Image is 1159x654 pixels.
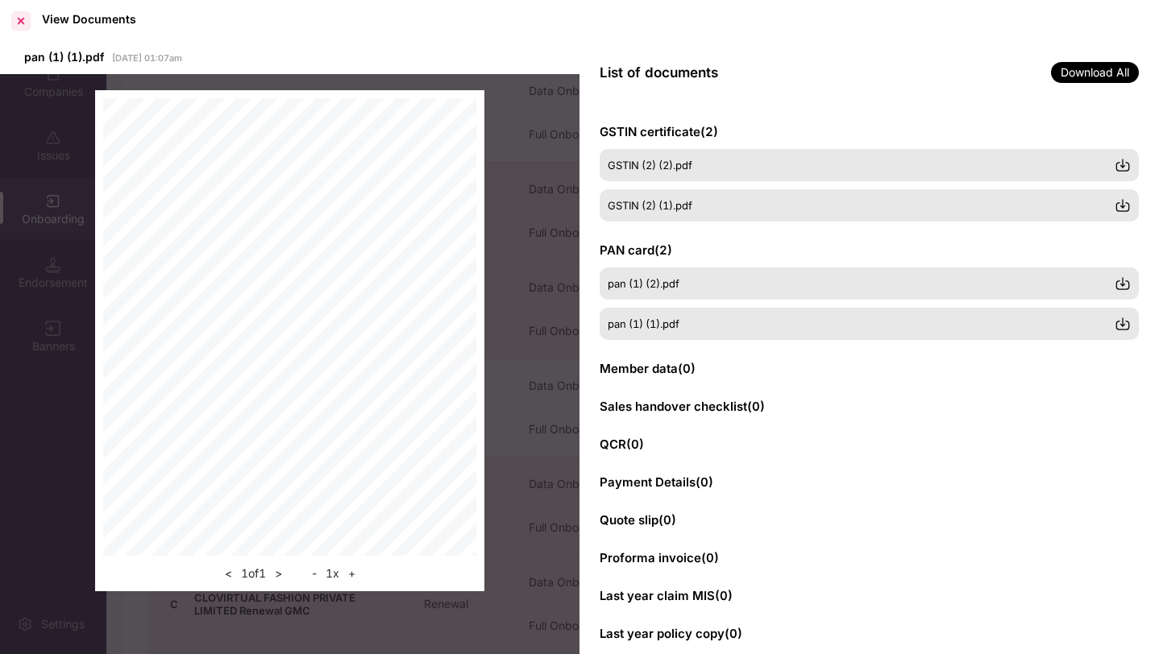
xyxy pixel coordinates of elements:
[270,564,287,583] button: >
[600,361,696,376] span: Member data ( 0 )
[608,277,679,290] span: pan (1) (2).pdf
[1115,316,1131,332] img: svg+xml;base64,PHN2ZyBpZD0iRG93bmxvYWQtMzJ4MzIiIHhtbG5zPSJodHRwOi8vd3d3LnczLm9yZy8yMDAwL3N2ZyIgd2...
[600,64,718,81] span: List of documents
[600,512,676,528] span: Quote slip ( 0 )
[608,199,692,212] span: GSTIN (2) (1).pdf
[24,50,104,64] span: pan (1) (1).pdf
[600,626,742,641] span: Last year policy copy ( 0 )
[608,317,679,330] span: pan (1) (1).pdf
[42,12,136,26] div: View Documents
[600,242,672,258] span: PAN card ( 2 )
[1115,197,1131,213] img: svg+xml;base64,PHN2ZyBpZD0iRG93bmxvYWQtMzJ4MzIiIHhtbG5zPSJodHRwOi8vd3d3LnczLm9yZy8yMDAwL3N2ZyIgd2...
[600,124,718,139] span: GSTIN certificate ( 2 )
[307,564,322,583] button: -
[343,564,360,583] button: +
[600,399,765,414] span: Sales handover checklist ( 0 )
[220,564,237,583] button: <
[600,550,719,565] span: Proforma invoice ( 0 )
[1115,157,1131,173] img: svg+xml;base64,PHN2ZyBpZD0iRG93bmxvYWQtMzJ4MzIiIHhtbG5zPSJodHRwOi8vd3d3LnczLm9yZy8yMDAwL3N2ZyIgd2...
[600,474,713,490] span: Payment Details ( 0 )
[307,564,360,583] div: 1 x
[600,588,733,603] span: Last year claim MIS ( 0 )
[600,437,644,452] span: QCR ( 0 )
[1115,275,1131,292] img: svg+xml;base64,PHN2ZyBpZD0iRG93bmxvYWQtMzJ4MzIiIHhtbG5zPSJodHRwOi8vd3d3LnczLm9yZy8yMDAwL3N2ZyIgd2...
[112,52,182,64] span: [DATE] 01:07am
[608,159,692,172] span: GSTIN (2) (2).pdf
[220,564,287,583] div: 1 of 1
[1051,62,1139,83] span: Download All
